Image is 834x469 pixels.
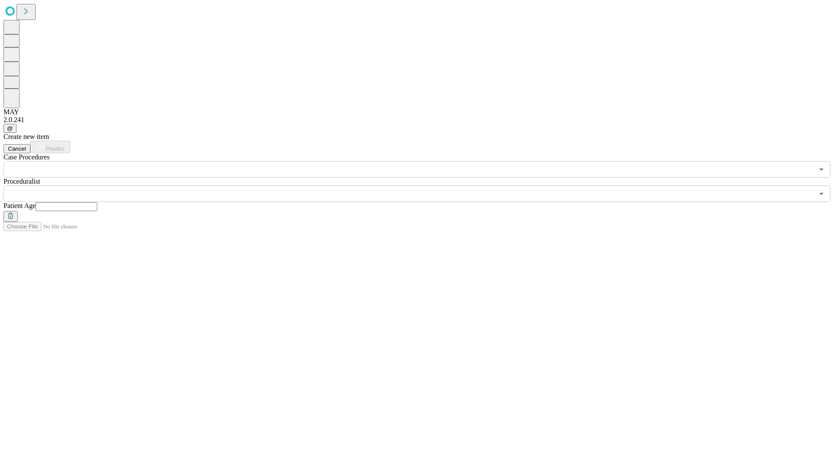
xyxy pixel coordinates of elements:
[3,108,831,116] div: MAY
[8,145,26,152] span: Cancel
[3,202,36,209] span: Patient Age
[7,125,13,132] span: @
[3,144,30,153] button: Cancel
[3,124,17,133] button: @
[815,163,827,175] button: Open
[815,188,827,200] button: Open
[46,145,63,152] span: Predict
[3,133,49,140] span: Create new item
[3,153,50,161] span: Scheduled Procedure
[30,141,70,153] button: Predict
[3,116,831,124] div: 2.0.241
[3,178,40,185] span: Proceduralist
